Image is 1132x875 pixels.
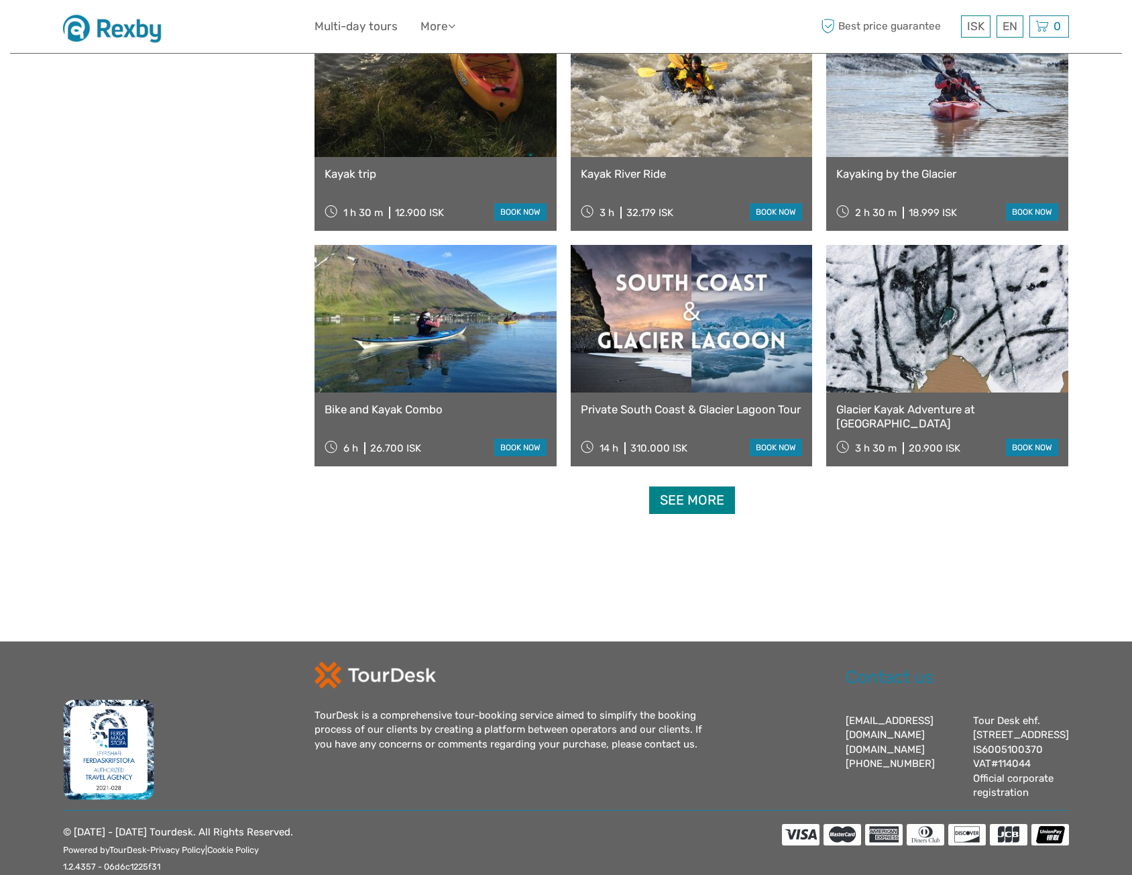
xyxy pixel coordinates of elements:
a: book now [1006,439,1058,456]
a: book now [750,439,802,456]
a: book now [494,439,547,456]
img: td-logo-white.png [315,662,436,688]
a: Multi-day tours [315,17,398,36]
a: book now [1006,203,1058,221]
a: TourDesk [109,845,146,855]
span: 3 h [600,207,614,219]
a: Official corporate registration [973,772,1054,799]
a: Private South Coast & Glacier Lagoon Tour [581,403,803,416]
img: 1430-dd05a757-d8ed-48de-a814-6052a4ad6914_logo_small.jpg [63,10,171,43]
span: 3 h 30 m [855,442,897,454]
div: 20.900 ISK [909,442,960,454]
a: Glacier Kayak Adventure at [GEOGRAPHIC_DATA] [836,403,1058,430]
span: ISK [967,19,984,33]
a: Cookie Policy [207,845,259,855]
small: 1.2.4357 - 06d6c1225f31 [63,862,160,872]
small: Powered by - | [63,845,259,855]
a: book now [494,203,547,221]
a: See more [649,486,735,514]
h2: Contact us [846,667,1069,688]
span: 2 h 30 m [855,207,897,219]
a: Privacy Policy [150,845,205,855]
img: accepted cards [782,824,1069,845]
span: 1 h 30 m [343,207,383,219]
a: [DOMAIN_NAME] [846,743,925,756]
a: Kayak River Ride [581,167,803,181]
img: fms.png [63,699,154,800]
span: Best price guarantee [817,15,958,38]
a: More [420,17,455,36]
a: Kayaking by the Glacier [836,167,1058,181]
span: 0 [1052,19,1063,33]
div: EN [997,15,1023,38]
div: 18.999 ISK [909,207,957,219]
span: 14 h [600,442,618,454]
div: 12.900 ISK [395,207,444,219]
span: 6 h [343,442,358,454]
a: book now [750,203,802,221]
div: [EMAIL_ADDRESS][DOMAIN_NAME] [PHONE_NUMBER] [846,714,960,801]
p: We're away right now. Please check back later! [19,23,152,34]
div: 26.700 ISK [370,442,421,454]
a: Kayak trip [325,167,547,181]
div: 32.179 ISK [626,207,673,219]
div: 310.000 ISK [630,442,687,454]
button: Open LiveChat chat widget [154,21,170,37]
div: TourDesk is a comprehensive tour-booking service aimed to simplify the booking process of our cli... [315,709,717,752]
div: Tour Desk ehf. [STREET_ADDRESS] IS6005100370 VAT#114044 [973,714,1069,801]
a: Bike and Kayak Combo [325,403,547,416]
